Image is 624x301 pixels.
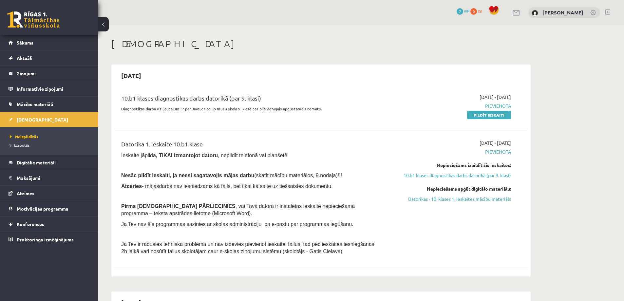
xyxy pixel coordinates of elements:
[121,140,378,152] div: Datorika 1. ieskaite 10.b1 klase
[9,170,90,185] a: Maksājumi
[17,206,68,212] span: Motivācijas programma
[467,111,511,119] a: Pildīt ieskaiti
[480,140,511,146] span: [DATE] - [DATE]
[9,81,90,96] a: Informatīvie ziņojumi
[9,97,90,112] a: Mācību materiāli
[388,172,511,179] a: 10.b1 klases diagnostikas darbs datorikā (par 9. klasi)
[254,173,342,178] span: (skatīt mācību materiālos, 9.nodaļa)!!!
[9,35,90,50] a: Sākums
[17,160,56,165] span: Digitālie materiāli
[542,9,583,16] a: [PERSON_NAME]
[470,8,485,13] a: 0 xp
[121,173,254,178] span: Nesāc pildīt ieskaiti, ja neesi sagatavojis mājas darbu
[17,236,74,242] span: Proktoringa izmēģinājums
[388,103,511,109] span: Pievienota
[9,155,90,170] a: Digitālie materiāli
[388,196,511,202] a: Datorikas - 10. klases 1. ieskaites mācību materiāls
[121,94,378,106] div: 10.b1 klases diagnostikas darbs datorikā (par 9. klasi)
[121,183,142,189] b: Atceries
[9,216,90,232] a: Konferences
[17,117,68,122] span: [DEMOGRAPHIC_DATA]
[470,8,477,15] span: 0
[17,66,90,81] legend: Ziņojumi
[17,170,90,185] legend: Maksājumi
[9,201,90,216] a: Motivācijas programma
[532,10,538,16] img: Frančesko Pio Bevilakva
[17,101,53,107] span: Mācību materiāli
[478,8,482,13] span: xp
[9,66,90,81] a: Ziņojumi
[388,162,511,169] div: Nepieciešams izpildīt šīs ieskaites:
[17,40,33,46] span: Sākums
[17,190,34,196] span: Atzīmes
[156,153,218,158] b: , TIKAI izmantojot datoru
[121,203,236,209] span: Pirms [DEMOGRAPHIC_DATA] PĀRLIECINIES
[121,241,374,254] span: Ja Tev ir radusies tehniska problēma un nav izdevies pievienot ieskaitei failus, tad pēc ieskaite...
[457,8,463,15] span: 7
[115,68,148,83] h2: [DATE]
[388,148,511,155] span: Pievienota
[464,8,469,13] span: mP
[121,203,355,216] span: , vai Tavā datorā ir instalētas ieskaitē nepieciešamā programma – teksta apstrādes lietotne (Micr...
[9,232,90,247] a: Proktoringa izmēģinājums
[121,221,353,227] span: Ja Tev nav šīs programmas sazinies ar skolas administrāciju pa e-pastu par programmas iegūšanu.
[480,94,511,101] span: [DATE] - [DATE]
[121,183,333,189] span: - mājasdarbs nav iesniedzams kā fails, bet tikai kā saite uz tiešsaistes dokumentu.
[17,81,90,96] legend: Informatīvie ziņojumi
[10,134,38,139] span: Neizpildītās
[17,55,32,61] span: Aktuāli
[9,112,90,127] a: [DEMOGRAPHIC_DATA]
[10,142,92,148] a: Izlabotās
[9,50,90,66] a: Aktuāli
[111,38,531,49] h1: [DEMOGRAPHIC_DATA]
[9,186,90,201] a: Atzīmes
[121,106,378,112] p: Diagnostikas darbā visi jautājumi ir par JavaScript, jo mūsu skolā 9. klasē tas bija vienīgais ap...
[17,221,44,227] span: Konferences
[10,134,92,140] a: Neizpildītās
[10,142,29,148] span: Izlabotās
[7,11,60,28] a: Rīgas 1. Tālmācības vidusskola
[457,8,469,13] a: 7 mP
[388,185,511,192] div: Nepieciešams apgūt digitālo materiālu:
[121,153,289,158] span: Ieskaite jāpilda , nepildīt telefonā vai planšetē!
